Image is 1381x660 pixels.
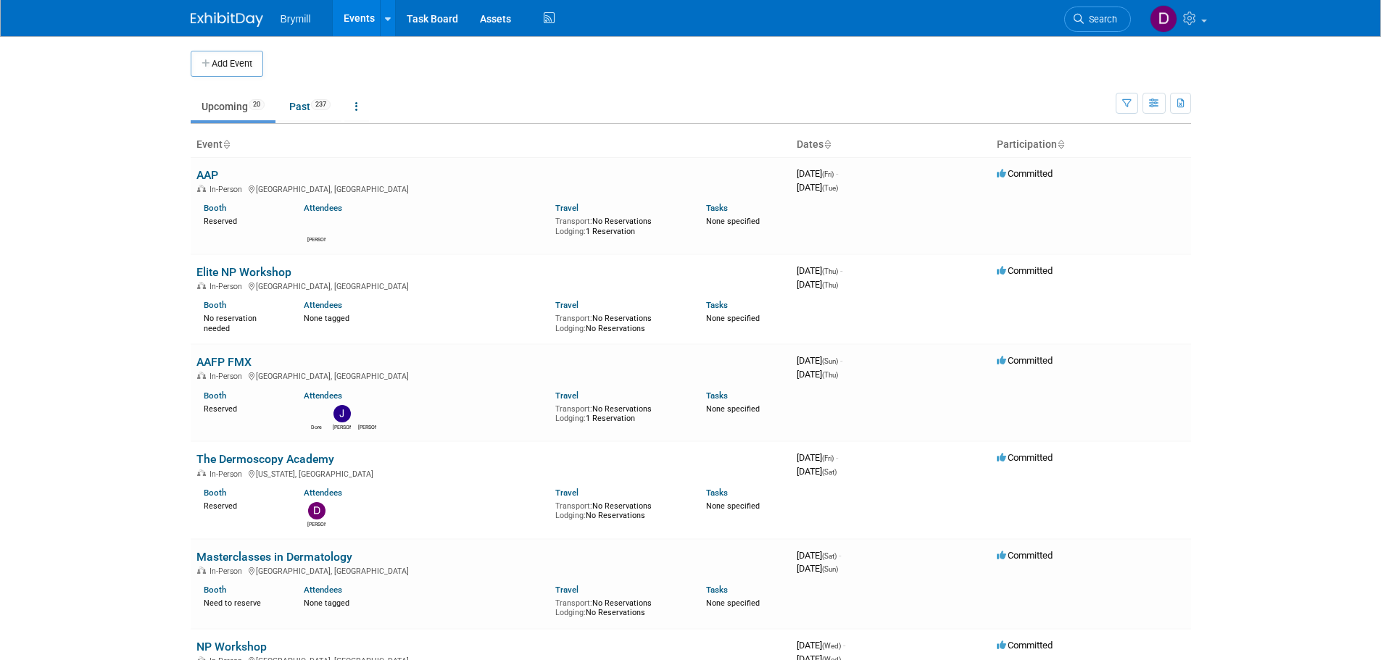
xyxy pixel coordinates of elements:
[1150,5,1177,33] img: Delaney Bryne
[555,324,586,333] span: Lodging:
[839,550,841,561] span: -
[210,282,246,291] span: In-Person
[822,454,834,462] span: (Fri)
[706,203,728,213] a: Tasks
[307,422,325,431] div: Dore Bryne
[555,227,586,236] span: Lodging:
[997,640,1053,651] span: Committed
[249,99,265,110] span: 20
[196,280,785,291] div: [GEOGRAPHIC_DATA], [GEOGRAPHIC_DATA]
[997,452,1053,463] span: Committed
[555,414,586,423] span: Lodging:
[1084,14,1117,25] span: Search
[997,168,1053,179] span: Committed
[706,314,760,323] span: None specified
[359,405,376,422] img: Nick Belton
[836,168,838,179] span: -
[196,640,267,653] a: NP Workshop
[204,401,283,414] div: Reserved
[223,138,230,150] a: Sort by Event Name
[191,93,275,120] a: Upcoming20
[555,501,592,511] span: Transport:
[797,355,842,366] span: [DATE]
[210,567,246,576] span: In-Person
[555,511,586,520] span: Lodging:
[307,519,325,528] div: Delaney Bryne
[822,170,834,178] span: (Fri)
[797,265,842,276] span: [DATE]
[997,355,1053,366] span: Committed
[555,596,684,618] div: No Reservations No Reservations
[197,469,206,477] img: In-Person Event
[210,372,246,381] span: In-Person
[555,598,592,608] span: Transport:
[204,390,226,401] a: Booth
[191,12,263,27] img: ExhibitDay
[333,405,351,422] img: Jeffery McDowell
[308,405,325,422] img: Dore Bryne
[1064,7,1131,32] a: Search
[196,564,785,576] div: [GEOGRAPHIC_DATA], [GEOGRAPHIC_DATA]
[304,203,342,213] a: Attendees
[997,265,1053,276] span: Committed
[196,467,785,479] div: [US_STATE], [GEOGRAPHIC_DATA]
[706,390,728,401] a: Tasks
[706,501,760,511] span: None specified
[706,488,728,498] a: Tasks
[304,585,342,595] a: Attendees
[706,404,760,414] span: None specified
[797,279,838,290] span: [DATE]
[555,585,578,595] a: Travel
[997,550,1053,561] span: Committed
[791,133,991,157] th: Dates
[304,300,342,310] a: Attendees
[706,585,728,595] a: Tasks
[555,217,592,226] span: Transport:
[196,452,334,466] a: The Dermoscopy Academy
[555,608,586,617] span: Lodging:
[840,355,842,366] span: -
[797,369,838,380] span: [DATE]
[278,93,341,120] a: Past237
[304,488,342,498] a: Attendees
[204,214,283,227] div: Reserved
[706,217,760,226] span: None specified
[196,550,352,564] a: Masterclasses in Dermatology
[797,550,841,561] span: [DATE]
[843,640,845,651] span: -
[204,311,283,333] div: No reservation needed
[555,214,684,236] div: No Reservations 1 Reservation
[210,469,246,479] span: In-Person
[706,300,728,310] a: Tasks
[797,563,838,574] span: [DATE]
[196,168,218,182] a: AAP
[555,498,684,521] div: No Reservations No Reservations
[204,488,226,498] a: Booth
[706,598,760,608] span: None specified
[555,404,592,414] span: Transport:
[311,99,331,110] span: 237
[358,422,376,431] div: Nick Belton
[555,300,578,310] a: Travel
[840,265,842,276] span: -
[197,372,206,379] img: In-Person Event
[555,390,578,401] a: Travel
[304,596,544,609] div: None tagged
[555,311,684,333] div: No Reservations No Reservations
[196,183,785,194] div: [GEOGRAPHIC_DATA], [GEOGRAPHIC_DATA]
[204,585,226,595] a: Booth
[333,422,351,431] div: Jeffery McDowell
[307,235,325,243] div: Nick Belton
[822,281,838,289] span: (Thu)
[197,567,206,574] img: In-Person Event
[555,488,578,498] a: Travel
[555,401,684,424] div: No Reservations 1 Reservation
[197,282,206,289] img: In-Person Event
[797,168,838,179] span: [DATE]
[204,203,226,213] a: Booth
[824,138,831,150] a: Sort by Start Date
[196,265,291,279] a: Elite NP Workshop
[1057,138,1064,150] a: Sort by Participation Type
[204,498,283,511] div: Reserved
[304,311,544,324] div: None tagged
